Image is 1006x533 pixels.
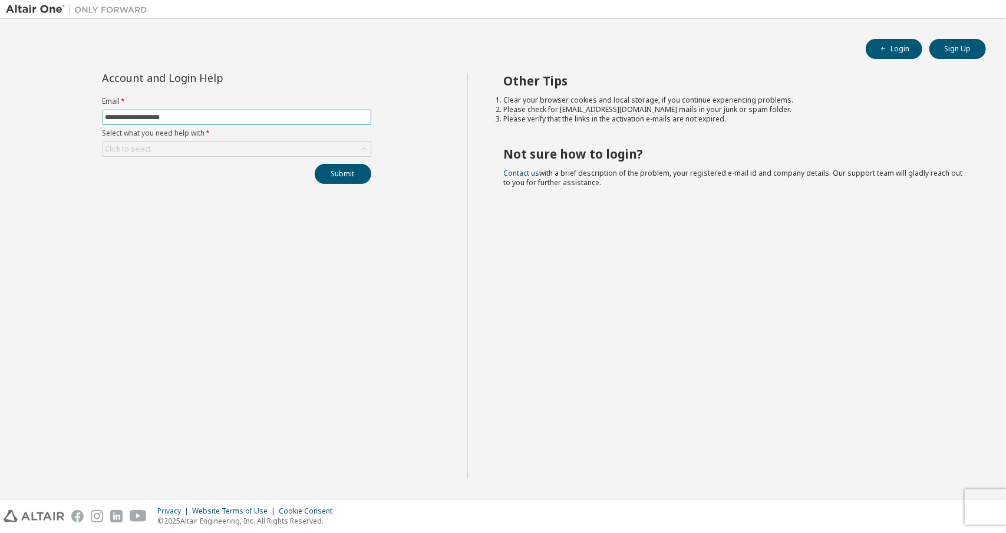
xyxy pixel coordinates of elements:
li: Please verify that the links in the activation e-mails are not expired. [503,114,965,124]
img: linkedin.svg [110,510,123,522]
button: Sign Up [929,39,986,59]
label: Select what you need help with [103,129,371,138]
label: Email [103,97,371,106]
div: Click to select [103,142,371,156]
li: Please check for [EMAIL_ADDRESS][DOMAIN_NAME] mails in your junk or spam folder. [503,105,965,114]
img: youtube.svg [130,510,147,522]
p: © 2025 Altair Engineering, Inc. All Rights Reserved. [157,516,339,526]
a: Contact us [503,168,539,178]
button: Login [866,39,922,59]
h2: Other Tips [503,73,965,88]
h2: Not sure how to login? [503,146,965,162]
img: Altair One [6,4,153,15]
div: Account and Login Help [103,73,318,83]
li: Clear your browser cookies and local storage, if you continue experiencing problems. [503,96,965,105]
div: Website Terms of Use [192,506,279,516]
div: Privacy [157,506,192,516]
div: Cookie Consent [279,506,339,516]
span: with a brief description of the problem, your registered e-mail id and company details. Our suppo... [503,168,962,187]
div: Click to select [105,144,151,154]
button: Submit [315,164,371,184]
img: instagram.svg [91,510,103,522]
img: facebook.svg [71,510,84,522]
img: altair_logo.svg [4,510,64,522]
